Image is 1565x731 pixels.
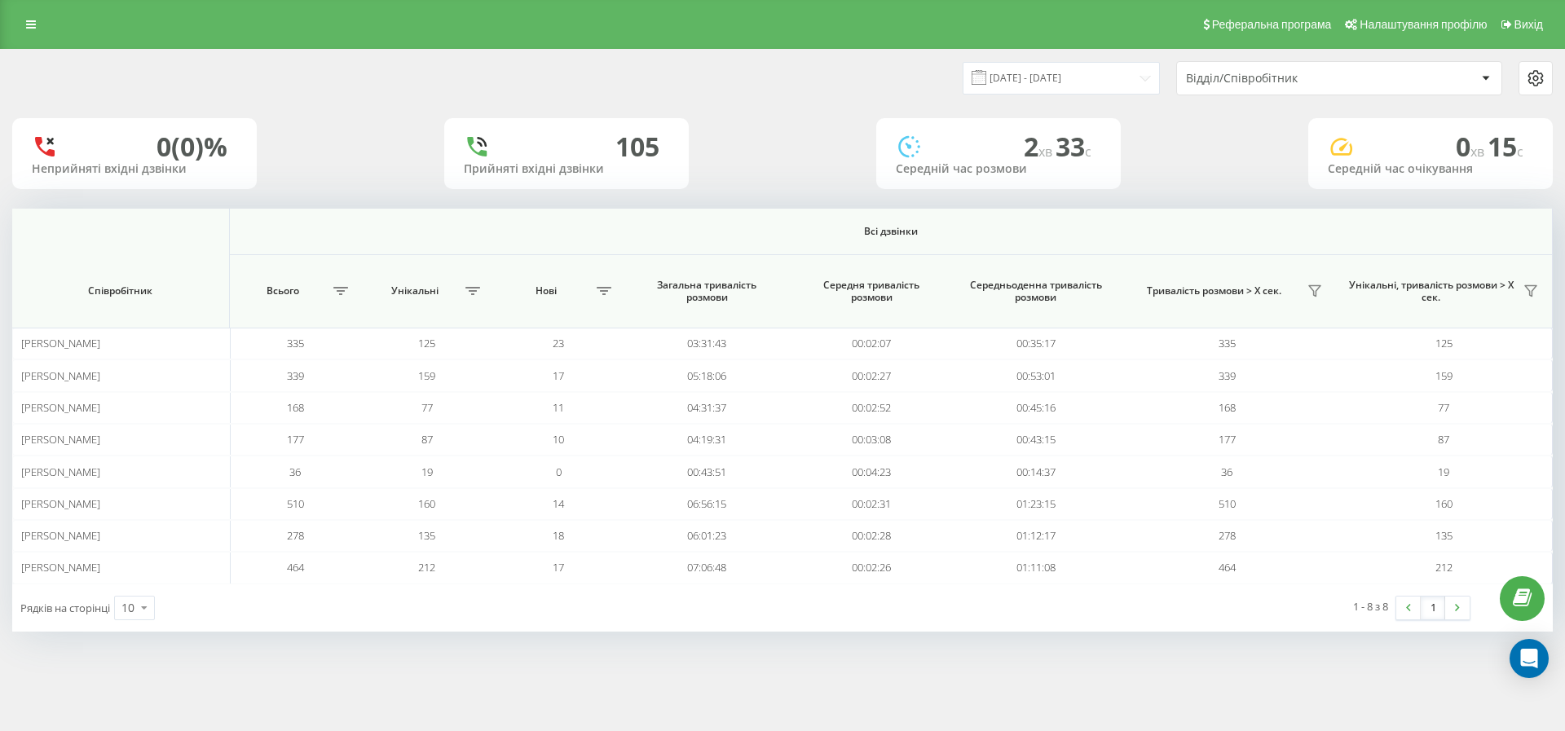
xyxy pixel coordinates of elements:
span: 464 [1219,560,1236,575]
td: 00:35:17 [954,328,1118,359]
span: Налаштування профілю [1360,18,1487,31]
div: Неприйняті вхідні дзвінки [32,162,237,176]
td: 00:53:01 [954,359,1118,391]
span: Співробітник [30,284,210,297]
span: хв [1038,143,1056,161]
span: Рядків на сторінці [20,601,110,615]
span: 335 [1219,336,1236,350]
span: Середньоденна тривалість розмови [969,279,1103,304]
span: 168 [1219,400,1236,415]
span: [PERSON_NAME] [21,336,100,350]
span: [PERSON_NAME] [21,560,100,575]
span: 36 [1221,465,1232,479]
span: [PERSON_NAME] [21,432,100,447]
span: Тривалість розмови > Х сек. [1126,284,1302,297]
span: 14 [553,496,564,511]
td: 04:31:37 [624,392,789,424]
div: Відділ/Співробітник [1186,72,1381,86]
span: 0 [1456,129,1488,164]
span: 10 [553,432,564,447]
span: 36 [289,465,301,479]
span: 125 [418,336,435,350]
div: 105 [615,131,659,162]
span: 177 [287,432,304,447]
span: 77 [1438,400,1449,415]
td: 01:23:15 [954,488,1118,520]
div: 0 (0)% [156,131,227,162]
span: 23 [553,336,564,350]
span: 464 [287,560,304,575]
td: 01:12:17 [954,520,1118,552]
span: 212 [418,560,435,575]
td: 03:31:43 [624,328,789,359]
span: 160 [418,496,435,511]
span: 168 [287,400,304,415]
span: c [1517,143,1523,161]
span: 19 [1438,465,1449,479]
span: 510 [287,496,304,511]
span: 15 [1488,129,1523,164]
span: 510 [1219,496,1236,511]
span: 87 [1438,432,1449,447]
span: 159 [1435,368,1453,383]
td: 00:02:26 [789,552,954,583]
span: Середня тривалість розмови [805,279,938,304]
td: 00:02:28 [789,520,954,552]
span: 0 [556,465,562,479]
span: 87 [421,432,433,447]
td: 00:02:07 [789,328,954,359]
span: [PERSON_NAME] [21,368,100,383]
span: c [1085,143,1091,161]
div: Open Intercom Messenger [1510,639,1549,678]
span: 125 [1435,336,1453,350]
span: [PERSON_NAME] [21,400,100,415]
td: 00:45:16 [954,392,1118,424]
span: [PERSON_NAME] [21,465,100,479]
span: хв [1470,143,1488,161]
div: 10 [121,600,134,616]
span: Реферальна програма [1212,18,1332,31]
span: 19 [421,465,433,479]
span: 77 [421,400,433,415]
span: Нові [501,284,593,297]
span: 2 [1024,129,1056,164]
span: 278 [1219,528,1236,543]
span: 33 [1056,129,1091,164]
span: 212 [1435,560,1453,575]
span: 177 [1219,432,1236,447]
span: Унікальні, тривалість розмови > Х сек. [1343,279,1518,304]
span: 18 [553,528,564,543]
span: 160 [1435,496,1453,511]
td: 05:18:06 [624,359,789,391]
span: 135 [1435,528,1453,543]
span: 11 [553,400,564,415]
span: 335 [287,336,304,350]
span: Всі дзвінки [303,225,1479,238]
div: Прийняті вхідні дзвінки [464,162,669,176]
span: 278 [287,528,304,543]
span: 339 [287,368,304,383]
span: 135 [418,528,435,543]
div: 1 - 8 з 8 [1353,598,1388,614]
td: 00:02:27 [789,359,954,391]
div: Середній час розмови [896,162,1101,176]
td: 06:01:23 [624,520,789,552]
td: 07:06:48 [624,552,789,583]
td: 00:02:31 [789,488,954,520]
td: 00:14:37 [954,456,1118,487]
td: 06:56:15 [624,488,789,520]
span: 17 [553,560,564,575]
span: Вихід [1514,18,1543,31]
span: 17 [553,368,564,383]
td: 00:02:52 [789,392,954,424]
td: 01:11:08 [954,552,1118,583]
td: 00:04:23 [789,456,954,487]
span: 159 [418,368,435,383]
span: 339 [1219,368,1236,383]
span: Унікальні [369,284,461,297]
td: 00:43:51 [624,456,789,487]
span: Всього [238,284,329,297]
span: [PERSON_NAME] [21,528,100,543]
span: [PERSON_NAME] [21,496,100,511]
a: 1 [1421,597,1445,619]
